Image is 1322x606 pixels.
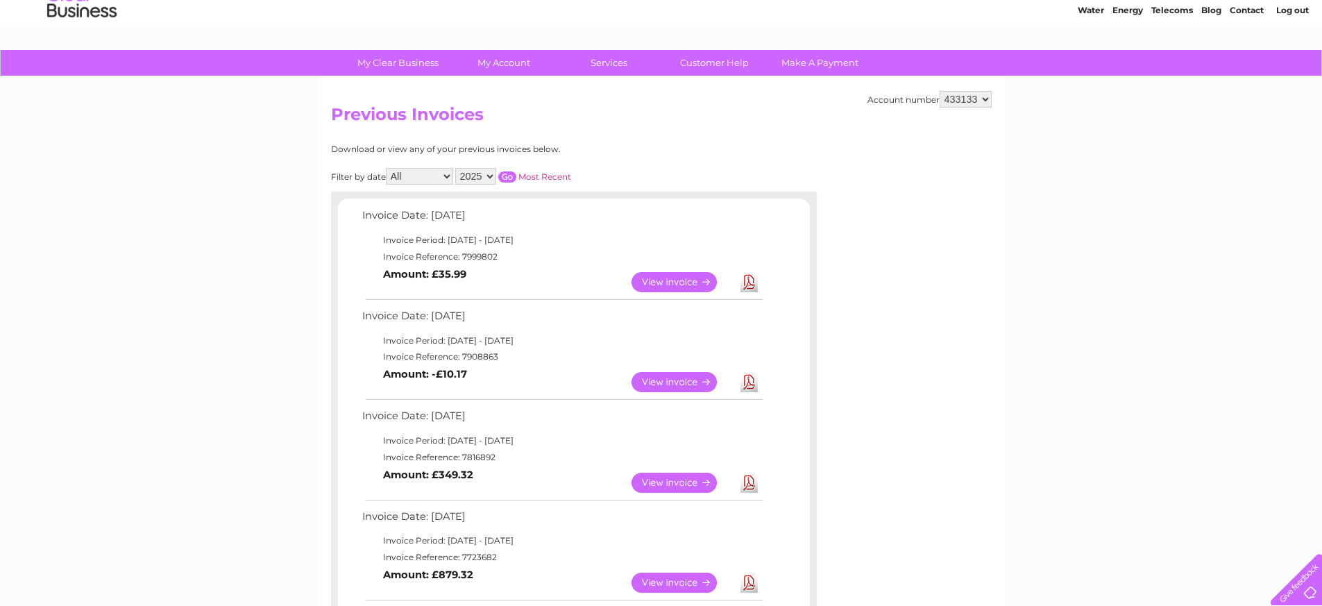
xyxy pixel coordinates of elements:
td: Invoice Reference: 7908863 [359,348,765,365]
a: View [632,473,734,493]
td: Invoice Reference: 7723682 [359,549,765,566]
td: Invoice Reference: 7816892 [359,449,765,466]
a: Telecoms [1151,59,1193,69]
a: Download [740,272,758,292]
div: Clear Business is a trading name of Verastar Limited (registered in [GEOGRAPHIC_DATA] No. 3667643... [334,8,990,67]
a: Energy [1112,59,1143,69]
a: Contact [1230,59,1264,69]
b: Amount: £35.99 [383,268,466,280]
td: Invoice Date: [DATE] [359,206,765,232]
a: Most Recent [518,171,571,182]
img: logo.png [46,36,117,78]
a: My Clear Business [341,50,455,76]
a: Download [740,473,758,493]
a: Water [1078,59,1104,69]
a: Log out [1276,59,1309,69]
td: Invoice Period: [DATE] - [DATE] [359,232,765,249]
td: Invoice Date: [DATE] [359,507,765,533]
a: Customer Help [657,50,772,76]
b: Amount: £879.32 [383,569,473,581]
td: Invoice Period: [DATE] - [DATE] [359,333,765,349]
a: Make A Payment [763,50,877,76]
h2: Previous Invoices [331,105,992,131]
div: Account number [867,91,992,108]
a: View [632,272,734,292]
b: Amount: -£10.17 [383,368,467,380]
a: Blog [1201,59,1221,69]
td: Invoice Date: [DATE] [359,407,765,432]
a: Services [552,50,666,76]
td: Invoice Reference: 7999802 [359,249,765,265]
a: View [632,372,734,392]
a: Download [740,573,758,593]
b: Amount: £349.32 [383,469,473,481]
a: View [632,573,734,593]
div: Download or view any of your previous invoices below. [331,144,695,154]
a: 0333 014 3131 [1060,7,1156,24]
a: My Account [446,50,561,76]
td: Invoice Date: [DATE] [359,307,765,333]
td: Invoice Period: [DATE] - [DATE] [359,532,765,549]
td: Invoice Period: [DATE] - [DATE] [359,432,765,449]
div: Filter by date [331,168,695,185]
a: Download [740,372,758,392]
